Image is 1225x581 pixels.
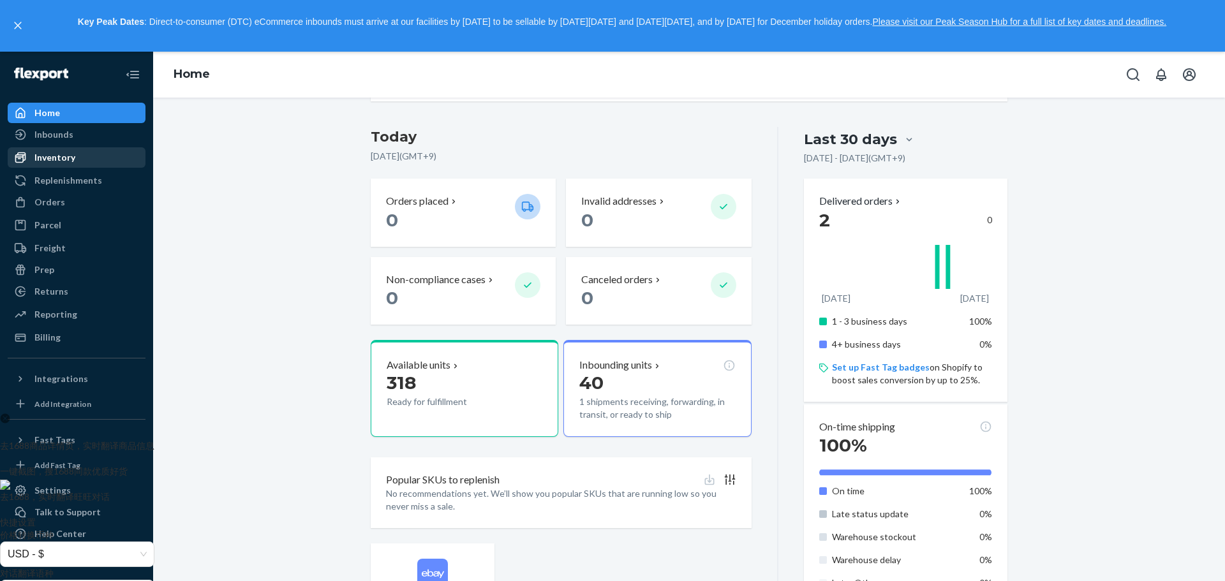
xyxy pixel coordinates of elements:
[8,260,145,280] a: Prep
[563,340,751,437] button: Inbounding units401 shipments receiving, forwarding, in transit, or ready to ship
[371,150,752,163] p: [DATE] ( GMT+9 )
[566,257,751,325] button: Canceled orders 0
[8,281,145,302] a: Returns
[371,127,752,147] h3: Today
[371,257,556,325] button: Non-compliance cases 0
[34,399,91,409] div: Add Integration
[1120,62,1146,87] button: Open Search Box
[819,209,830,231] span: 2
[819,209,992,232] div: 0
[832,554,958,566] p: Warehouse delay
[34,128,73,141] div: Inbounds
[34,196,65,209] div: Orders
[969,316,992,327] span: 100%
[386,272,486,287] p: Non-compliance cases
[832,362,930,372] a: Set up Fast Tag badges
[34,174,102,187] div: Replenishments
[34,285,68,298] div: Returns
[8,147,145,168] a: Inventory
[581,209,593,231] span: 0
[8,369,145,389] button: Integrations
[819,420,895,434] p: On-time shipping
[819,194,903,209] button: Delivered orders
[386,473,500,487] p: Popular SKUs to replenish
[8,327,145,348] a: Billing
[581,272,653,287] p: Canceled orders
[832,508,958,520] p: Late status update
[386,487,736,513] p: No recommendations yet. We’ll show you popular SKUs that are running low so you never miss a sale.
[979,508,992,519] span: 0%
[11,19,24,32] button: close,
[8,170,145,191] a: Replenishments
[34,107,60,119] div: Home
[960,292,989,305] p: [DATE]
[832,485,958,497] p: On time
[8,215,145,235] a: Parcel
[8,304,145,325] a: Reporting
[31,11,1214,33] p: : Direct-to-consumer (DTC) eCommerce inbounds must arrive at our facilities by [DATE] to be sella...
[979,554,992,565] span: 0%
[8,542,147,566] span: USD - $
[579,395,735,421] p: 1 shipments receiving, forwarding, in transit, or ready to ship
[8,394,145,414] a: Add Integration
[174,67,210,81] a: Home
[804,129,897,149] div: Last 30 days
[34,263,54,276] div: Prep
[8,238,145,258] a: Freight
[386,209,398,231] span: 0
[822,292,850,305] p: [DATE]
[872,17,1166,27] a: Please visit our Peak Season Hub for a full list of key dates and deadlines.
[386,194,449,209] p: Orders placed
[34,308,77,321] div: Reporting
[979,531,992,542] span: 0%
[579,372,604,393] span: 40
[581,287,593,309] span: 0
[78,17,144,27] strong: Key Peak Dates
[371,340,558,437] button: Available units318Ready for fulfillment
[979,339,992,349] span: 0%
[8,124,145,145] a: Inbounds
[804,152,905,165] p: [DATE] - [DATE] ( GMT+9 )
[566,179,751,247] button: Invalid addresses 0
[387,395,505,408] p: Ready for fulfillment
[163,56,220,93] ol: breadcrumbs
[8,103,145,123] a: Home
[34,372,88,385] div: Integrations
[34,219,61,232] div: Parcel
[14,68,68,80] img: Flexport logo
[819,434,867,456] span: 100%
[120,62,145,87] button: Close Navigation
[34,331,61,344] div: Billing
[1148,62,1174,87] button: Open notifications
[832,338,958,351] p: 4+ business days
[832,315,958,328] p: 1 - 3 business days
[34,242,66,254] div: Freight
[969,485,992,496] span: 100%
[386,287,398,309] span: 0
[34,151,75,164] div: Inventory
[371,179,556,247] button: Orders placed 0
[1177,62,1202,87] button: Open account menu
[832,361,992,386] p: on Shopify to boost sales conversion by up to 25%.
[832,531,958,543] p: Warehouse stockout
[8,192,145,212] a: Orders
[581,194,657,209] p: Invalid addresses
[387,358,450,372] p: Available units
[387,372,416,393] span: 318
[579,358,652,372] p: Inbounding units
